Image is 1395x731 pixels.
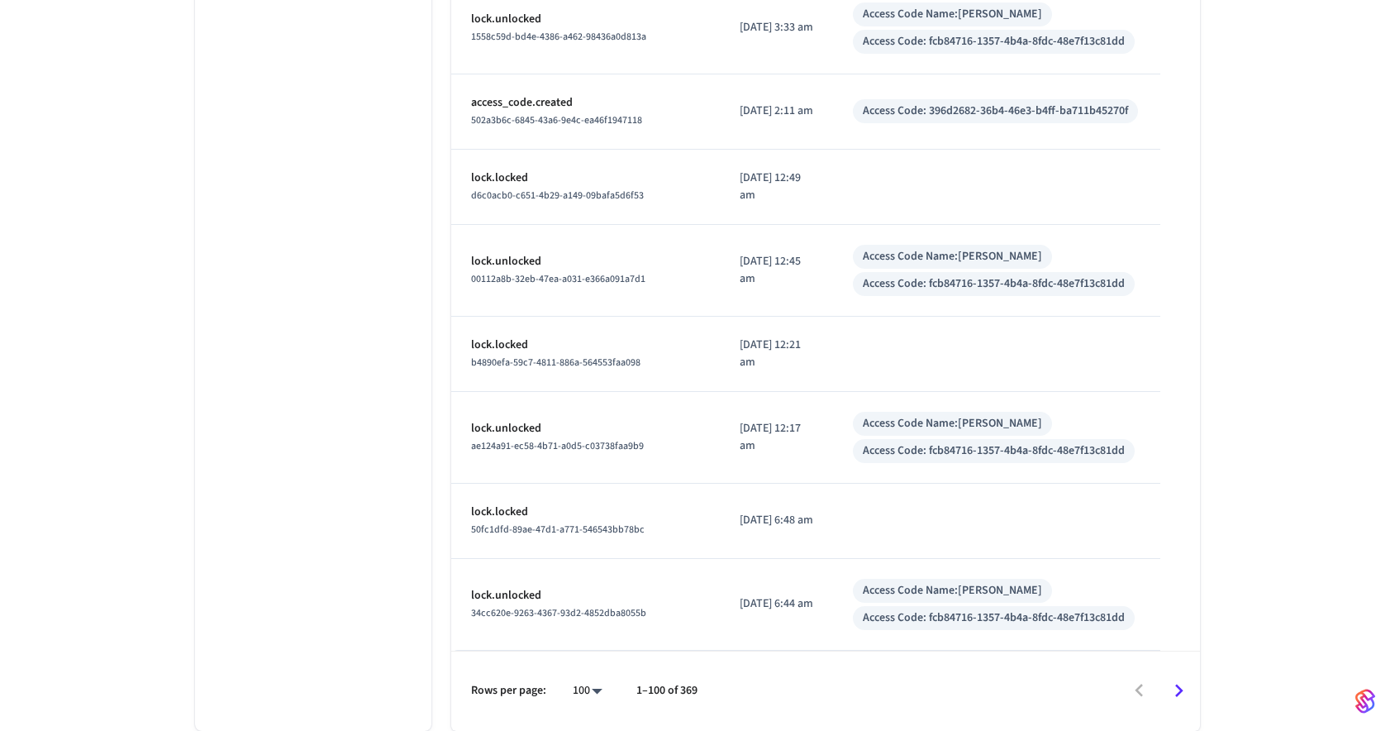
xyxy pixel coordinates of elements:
[471,253,700,270] p: lock.unlocked
[471,504,700,521] p: lock.locked
[863,275,1125,293] div: Access Code: fcb84716-1357-4b4a-8fdc-48e7f13c81dd
[740,253,813,288] p: [DATE] 12:45 am
[471,439,644,453] span: ae124a91-ec58-4b71-a0d5-c03738faa9b9
[1159,671,1198,710] button: Go to next page
[740,103,813,120] p: [DATE] 2:11 am
[471,94,700,112] p: access_code.created
[863,415,1042,432] div: Access Code Name: [PERSON_NAME]
[471,682,546,700] p: Rows per page:
[863,442,1125,460] div: Access Code: fcb84716-1357-4b4a-8fdc-48e7f13c81dd
[863,33,1125,50] div: Access Code: fcb84716-1357-4b4a-8fdc-48e7f13c81dd
[471,523,645,537] span: 50fc1dfd-89ae-47d1-a771-546543bb78bc
[471,337,700,354] p: lock.locked
[566,679,610,703] div: 100
[863,582,1042,600] div: Access Code Name: [PERSON_NAME]
[471,189,644,203] span: d6c0acb0-c651-4b29-a149-09bafa5d6f53
[740,595,813,613] p: [DATE] 6:44 am
[471,587,700,604] p: lock.unlocked
[471,420,700,437] p: lock.unlocked
[863,248,1042,265] div: Access Code Name: [PERSON_NAME]
[740,420,813,455] p: [DATE] 12:17 am
[471,113,642,127] span: 502a3b6c-6845-43a6-9e4c-ea46f1947118
[1355,688,1375,714] img: SeamLogoGradient.69752ec5.svg
[471,272,645,286] span: 00112a8b-32eb-47ea-a031-e366a091a7d1
[863,609,1125,627] div: Access Code: fcb84716-1357-4b4a-8fdc-48e7f13c81dd
[471,356,640,370] span: b4890efa-59c7-4811-886a-564553faa098
[740,19,813,36] p: [DATE] 3:33 am
[471,606,646,620] span: 34cc620e-9263-4367-93d2-4852dba8055b
[471,30,646,44] span: 1558c59d-bd4e-4386-a462-98436a0d813a
[863,6,1042,23] div: Access Code Name: [PERSON_NAME]
[740,337,813,371] p: [DATE] 12:21 am
[471,11,700,28] p: lock.unlocked
[740,512,813,529] p: [DATE] 6:48 am
[863,103,1128,120] div: Access Code: 396d2682-36b4-46e3-b4ff-ba711b45270f
[636,682,697,700] p: 1–100 of 369
[740,170,813,204] p: [DATE] 12:49 am
[471,170,700,187] p: lock.locked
